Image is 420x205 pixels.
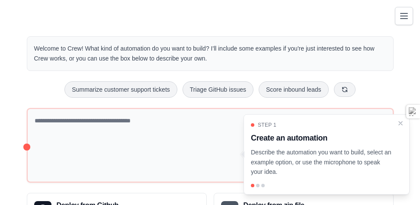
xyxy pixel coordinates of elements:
[259,81,329,98] button: Score inbound leads
[251,132,392,144] h3: Create an automation
[183,81,253,98] button: Triage GitHub issues
[397,120,404,127] button: Close walkthrough
[258,122,276,128] span: Step 1
[251,147,392,177] p: Describe the automation you want to build, select an example option, or use the microphone to spe...
[395,7,413,25] button: Toggle navigation
[377,163,420,205] iframe: Chat Widget
[64,81,177,98] button: Summarize customer support tickets
[34,44,386,64] p: Welcome to Crew! What kind of automation do you want to build? I'll include some examples if you'...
